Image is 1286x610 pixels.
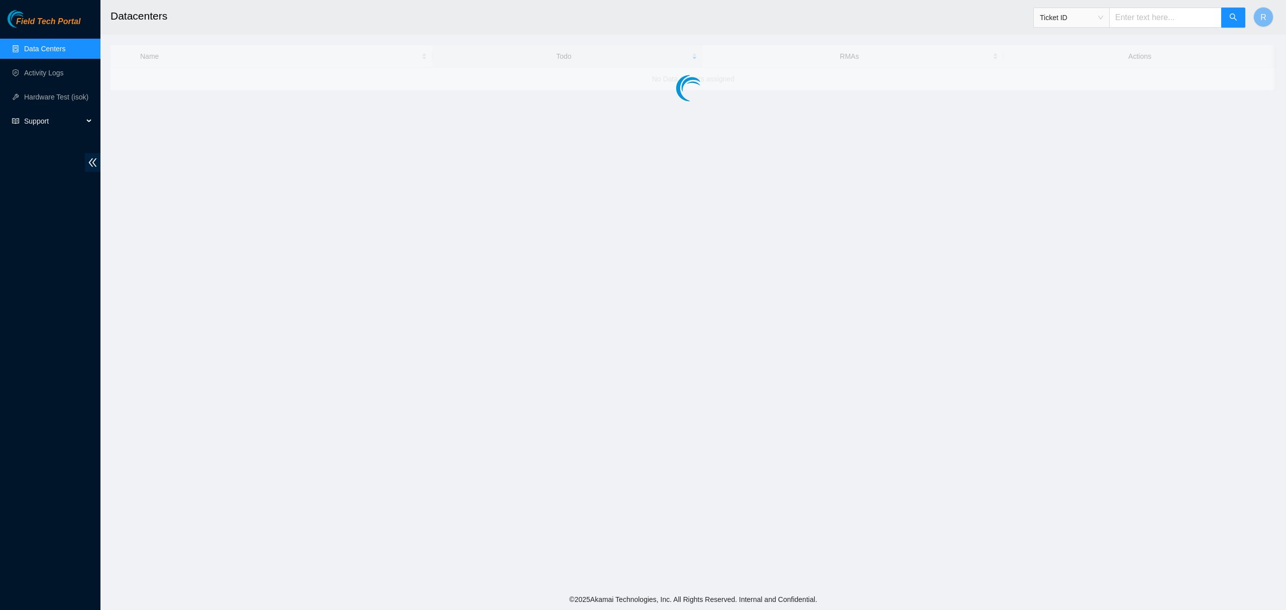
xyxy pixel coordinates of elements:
[24,69,64,77] a: Activity Logs
[16,17,80,27] span: Field Tech Portal
[12,118,19,125] span: read
[8,18,80,31] a: Akamai TechnologiesField Tech Portal
[1221,8,1245,28] button: search
[24,111,83,131] span: Support
[1229,13,1237,23] span: search
[24,45,65,53] a: Data Centers
[100,589,1286,610] footer: © 2025 Akamai Technologies, Inc. All Rights Reserved. Internal and Confidential.
[8,10,51,28] img: Akamai Technologies
[85,153,100,172] span: double-left
[1253,7,1273,27] button: R
[1040,10,1103,25] span: Ticket ID
[24,93,88,101] a: Hardware Test (isok)
[1109,8,1222,28] input: Enter text here...
[1260,11,1266,24] span: R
